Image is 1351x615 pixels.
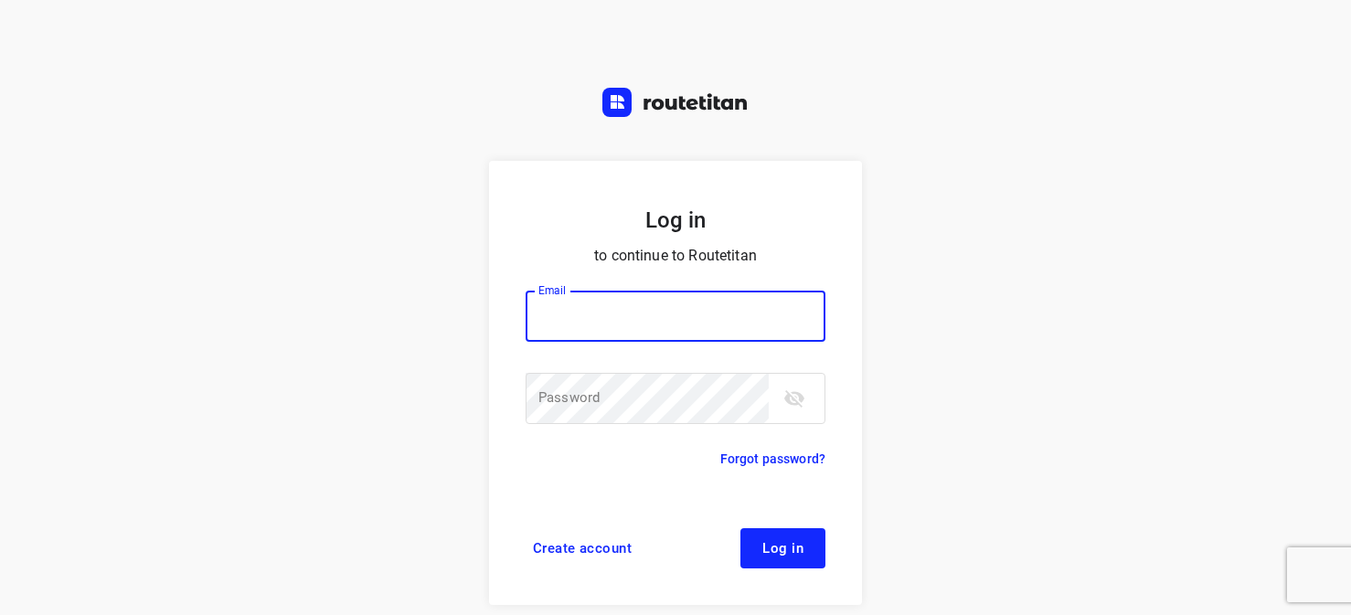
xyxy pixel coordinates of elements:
a: Routetitan [602,88,749,122]
p: to continue to Routetitan [526,243,825,269]
span: Log in [762,541,803,556]
img: Routetitan [602,88,749,117]
a: Forgot password? [720,448,825,470]
a: Create account [526,528,639,568]
span: Create account [533,541,632,556]
button: toggle password visibility [776,380,813,417]
button: Log in [740,528,825,568]
h5: Log in [526,205,825,236]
